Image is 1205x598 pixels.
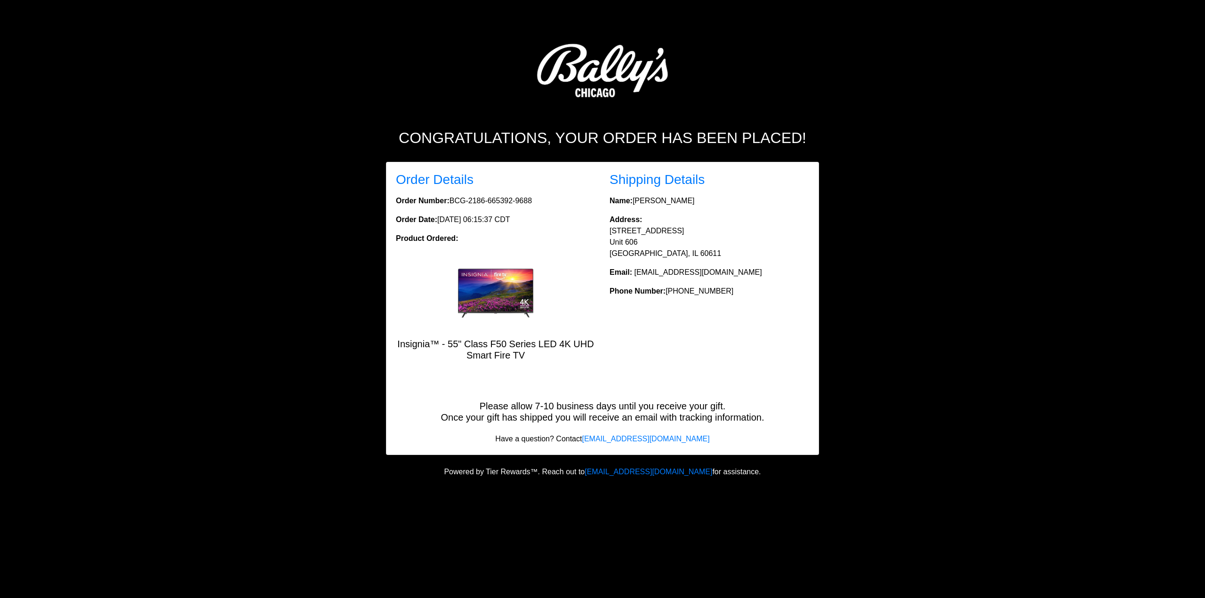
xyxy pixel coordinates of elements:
[386,400,819,412] h5: Please allow 7-10 business days until you receive your gift.
[396,172,595,188] h3: Order Details
[386,412,819,423] h5: Once your gift has shipped you will receive an email with tracking information.
[396,215,437,223] strong: Order Date:
[610,195,809,207] p: [PERSON_NAME]
[610,172,809,188] h3: Shipping Details
[610,287,666,295] strong: Phone Number:
[585,468,712,476] a: [EMAIL_ADDRESS][DOMAIN_NAME]
[341,129,864,147] h2: Congratulations, your order has been placed!
[610,197,633,205] strong: Name:
[610,214,809,259] p: [STREET_ADDRESS] Unit 606 [GEOGRAPHIC_DATA], IL 60611
[396,197,450,205] strong: Order Number:
[582,435,709,443] a: [EMAIL_ADDRESS][DOMAIN_NAME]
[396,195,595,207] p: BCG-2186-665392-9688
[444,468,761,476] span: Powered by Tier Rewards™. Reach out to for assistance.
[396,234,458,242] strong: Product Ordered:
[517,24,688,118] img: Logo
[396,214,595,225] p: [DATE] 06:15:37 CDT
[396,338,595,361] h5: Insignia™ - 55" Class F50 Series LED 4K UHD Smart Fire TV
[610,267,809,278] p: [EMAIL_ADDRESS][DOMAIN_NAME]
[458,269,533,317] img: Insignia™ - 55" Class F50 Series LED 4K UHD Smart Fire TV
[386,434,819,443] h6: Have a question? Contact
[610,268,632,276] strong: Email:
[610,286,809,297] p: [PHONE_NUMBER]
[610,215,642,223] strong: Address:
